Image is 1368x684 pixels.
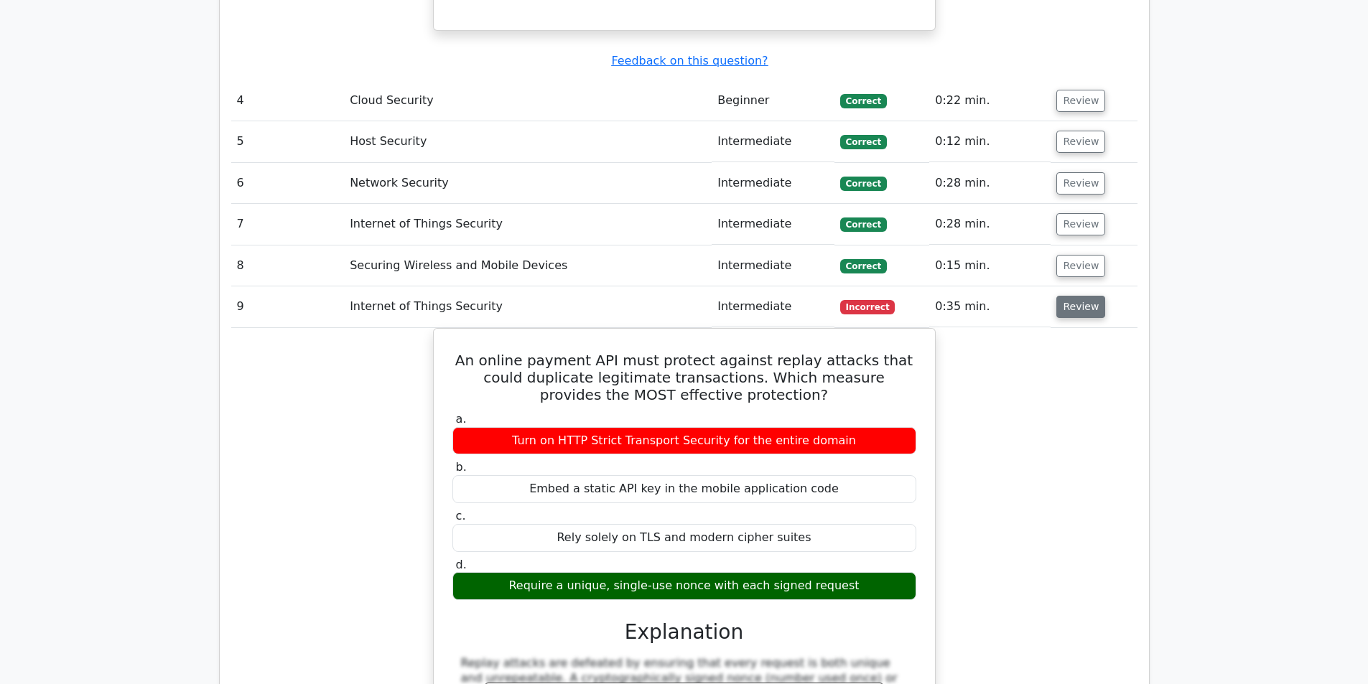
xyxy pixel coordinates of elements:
[344,286,712,327] td: Internet of Things Security
[1056,131,1105,153] button: Review
[840,259,887,273] span: Correct
[456,460,467,474] span: b.
[231,286,345,327] td: 9
[840,217,887,232] span: Correct
[712,80,834,121] td: Beginner
[929,163,1051,204] td: 0:28 min.
[712,163,834,204] td: Intermediate
[452,427,916,455] div: Turn on HTTP Strict Transport Security for the entire domain
[929,204,1051,245] td: 0:28 min.
[929,286,1051,327] td: 0:35 min.
[231,204,345,245] td: 7
[461,620,908,645] h3: Explanation
[344,245,712,286] td: Securing Wireless and Mobile Devices
[231,163,345,204] td: 6
[1056,90,1105,112] button: Review
[452,572,916,600] div: Require a unique, single-use nonce with each signed request
[344,121,712,162] td: Host Security
[452,475,916,503] div: Embed a static API key in the mobile application code
[929,121,1051,162] td: 0:12 min.
[231,80,345,121] td: 4
[1056,213,1105,235] button: Review
[840,300,895,314] span: Incorrect
[456,509,466,523] span: c.
[929,245,1051,286] td: 0:15 min.
[452,524,916,552] div: Rely solely on TLS and modern cipher suites
[840,135,887,149] span: Correct
[344,204,712,245] td: Internet of Things Security
[611,54,768,67] a: Feedback on this question?
[344,163,712,204] td: Network Security
[344,80,712,121] td: Cloud Security
[456,412,467,426] span: a.
[712,286,834,327] td: Intermediate
[1056,172,1105,195] button: Review
[712,121,834,162] td: Intermediate
[231,245,345,286] td: 8
[1056,296,1105,318] button: Review
[456,558,467,571] span: d.
[712,204,834,245] td: Intermediate
[231,121,345,162] td: 5
[1056,255,1105,277] button: Review
[840,94,887,108] span: Correct
[712,245,834,286] td: Intermediate
[840,177,887,191] span: Correct
[451,352,918,403] h5: An online payment API must protect against replay attacks that could duplicate legitimate transac...
[929,80,1051,121] td: 0:22 min.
